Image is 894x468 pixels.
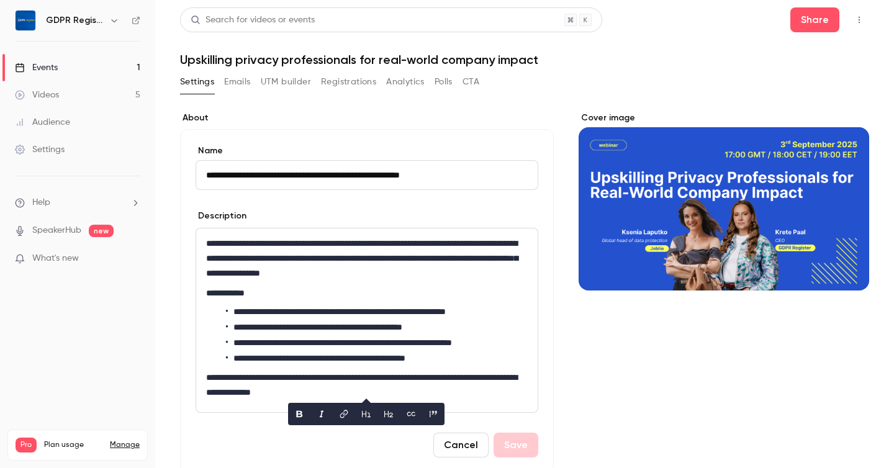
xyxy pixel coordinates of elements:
[289,404,309,424] button: bold
[224,72,250,92] button: Emails
[321,72,376,92] button: Registrations
[15,143,65,156] div: Settings
[196,228,538,412] div: editor
[32,252,79,265] span: What's new
[196,210,246,222] label: Description
[261,72,311,92] button: UTM builder
[312,404,332,424] button: italic
[334,404,354,424] button: link
[191,14,315,27] div: Search for videos or events
[16,438,37,452] span: Pro
[433,433,489,457] button: Cancel
[180,112,554,124] label: About
[790,7,839,32] button: Share
[15,61,58,74] div: Events
[15,89,59,101] div: Videos
[32,224,81,237] a: SpeakerHub
[423,404,443,424] button: blockquote
[386,72,425,92] button: Analytics
[196,145,538,157] label: Name
[180,72,214,92] button: Settings
[46,14,104,27] h6: GDPR Register
[463,72,479,92] button: CTA
[579,112,869,124] label: Cover image
[579,112,869,290] section: Cover image
[15,196,140,209] li: help-dropdown-opener
[196,228,538,413] section: description
[180,52,869,67] h1: Upskilling privacy professionals for real-world company impact
[16,11,35,30] img: GDPR Register
[110,440,140,450] a: Manage
[32,196,50,209] span: Help
[435,72,453,92] button: Polls
[15,116,70,128] div: Audience
[44,440,102,450] span: Plan usage
[89,225,114,237] span: new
